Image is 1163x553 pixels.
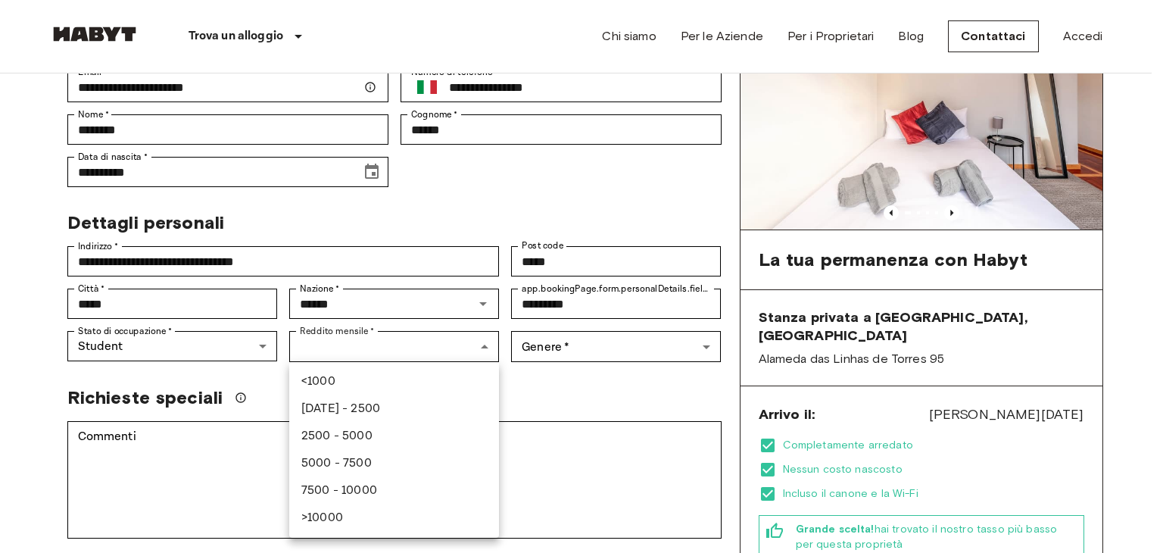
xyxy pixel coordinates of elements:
li: [DATE] - 2500 [289,395,499,423]
li: 7500 - 10000 [289,477,499,505]
li: >10000 [289,505,499,532]
li: <1000 [289,368,499,395]
li: 2500 - 5000 [289,423,499,450]
li: 5000 - 7500 [289,450,499,477]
